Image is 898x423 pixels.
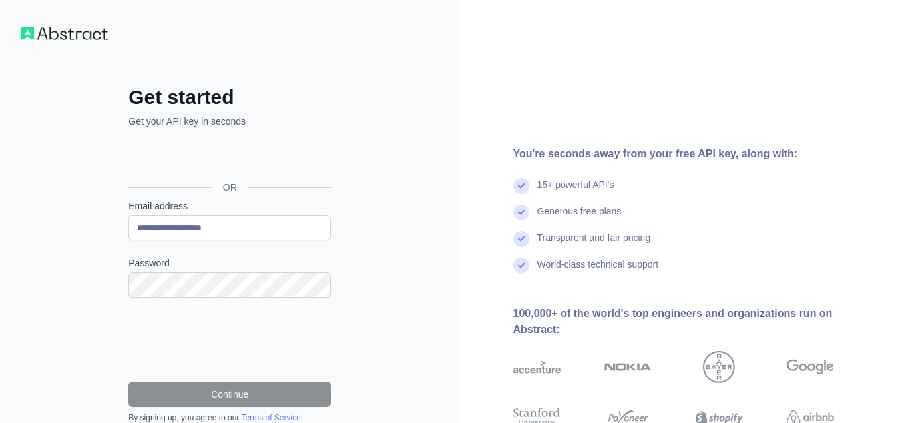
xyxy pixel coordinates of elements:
[212,181,248,194] span: OR
[537,178,614,205] div: 15+ powerful API's
[513,351,561,383] img: accenture
[241,413,300,422] a: Terms of Service
[128,256,331,270] label: Password
[128,412,331,423] div: By signing up, you agree to our .
[604,351,652,383] img: nokia
[128,314,331,366] iframe: reCAPTCHA
[21,27,108,40] img: Workflow
[537,205,622,231] div: Generous free plans
[128,382,331,407] button: Continue
[787,351,834,383] img: google
[513,146,877,162] div: You're seconds away from your free API key, along with:
[128,199,331,212] label: Email address
[128,115,331,128] p: Get your API key in seconds
[703,351,735,383] img: bayer
[128,85,331,109] h2: Get started
[513,178,529,194] img: check mark
[513,231,529,247] img: check mark
[513,306,877,338] div: 100,000+ of the world's top engineers and organizations run on Abstract:
[513,205,529,220] img: check mark
[513,258,529,274] img: check mark
[122,143,335,172] iframe: Botão "Fazer login com o Google"
[537,231,651,258] div: Transparent and fair pricing
[537,258,659,284] div: World-class technical support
